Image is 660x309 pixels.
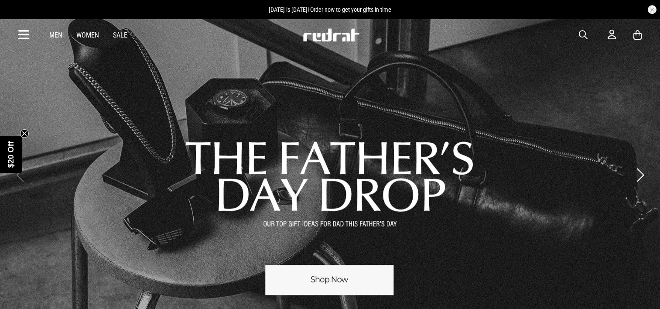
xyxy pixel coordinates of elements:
[113,31,127,39] a: Sale
[634,165,646,185] button: Next slide
[7,141,15,168] span: $20 Off
[14,165,26,185] button: Previous slide
[76,31,99,39] a: Women
[269,6,391,13] span: [DATE] is [DATE]! Order now to get your gifts in time
[49,31,62,39] a: Men
[302,28,360,41] img: Redrat logo
[20,129,29,138] button: Close teaser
